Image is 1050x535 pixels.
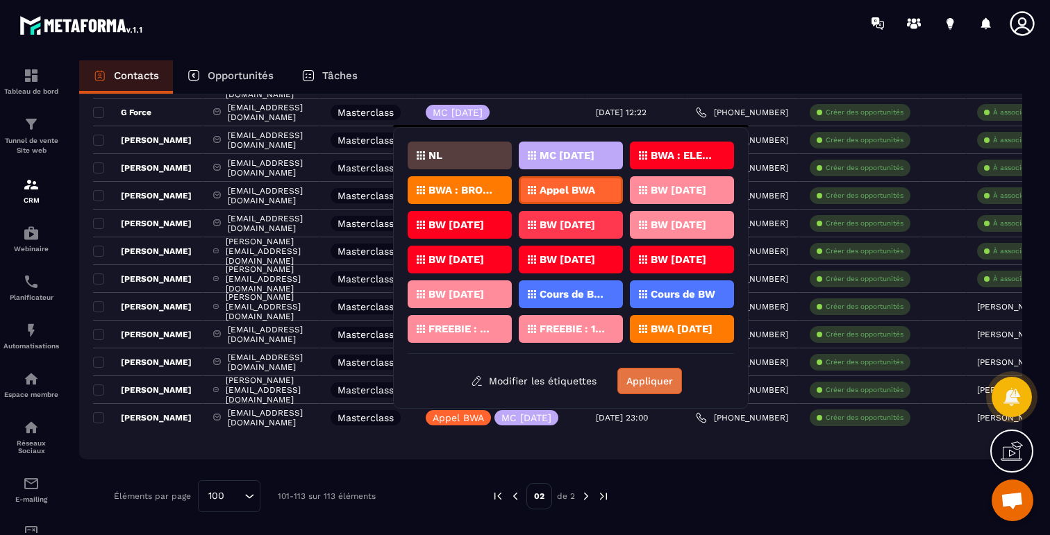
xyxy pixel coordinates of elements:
[79,60,173,94] a: Contacts
[540,324,607,334] p: FREEBIE : 10 MIN
[19,12,144,37] img: logo
[198,480,260,512] div: Search for option
[23,419,40,436] img: social-network
[93,246,192,257] p: [PERSON_NAME]
[826,413,903,423] p: Créer des opportunités
[3,87,59,95] p: Tableau de bord
[3,57,59,105] a: formationformationTableau de bord
[696,412,788,423] a: [PHONE_NUMBER]
[596,413,648,423] p: [DATE] 23:00
[977,302,1045,312] p: [PERSON_NAME]
[993,163,1026,173] p: À associe
[337,108,394,117] p: Masterclass
[580,490,592,502] img: next
[3,495,59,503] p: E-mailing
[23,475,40,492] img: email
[433,108,483,117] p: MC [DATE]
[337,135,394,145] p: Masterclass
[428,255,484,264] p: BW [DATE]
[23,371,40,387] img: automations
[3,312,59,360] a: automationsautomationsAutomatisations
[977,385,1045,395] p: [PERSON_NAME]
[337,302,394,312] p: Masterclass
[3,465,59,513] a: emailemailE-mailing
[526,483,552,509] p: 02
[540,289,607,299] p: Cours de BW : [PERSON_NAME]
[93,162,192,173] p: [PERSON_NAME]
[3,214,59,263] a: automationsautomationsWebinaire
[428,185,496,195] p: BWA : BROCHURE
[993,274,1026,284] p: À associe
[651,151,718,160] p: BWA : ELEVES
[428,151,442,160] p: NL
[337,330,394,339] p: Masterclass
[93,107,151,118] p: G Force
[826,246,903,256] p: Créer des opportunités
[3,105,59,166] a: formationformationTunnel de vente Site web
[651,255,706,264] p: BW [DATE]
[826,219,903,228] p: Créer des opportunités
[337,246,394,256] p: Masterclass
[93,218,192,229] p: [PERSON_NAME]
[93,273,192,285] p: [PERSON_NAME]
[23,322,40,339] img: automations
[540,220,595,230] p: BW [DATE]
[93,190,192,201] p: [PERSON_NAME]
[696,107,788,118] a: [PHONE_NUMBER]
[428,289,484,299] p: BW [DATE]
[501,413,551,423] p: MC [DATE]
[337,219,394,228] p: Masterclass
[114,69,159,82] p: Contacts
[826,357,903,367] p: Créer des opportunités
[114,491,191,501] p: Éléments par page
[651,185,706,195] p: BW [DATE]
[3,409,59,465] a: social-networksocial-networkRéseaux Sociaux
[977,330,1045,339] p: [PERSON_NAME]
[3,294,59,301] p: Planificateur
[540,255,595,264] p: BW [DATE]
[3,360,59,409] a: automationsautomationsEspace membre
[93,357,192,368] p: [PERSON_NAME]
[826,330,903,339] p: Créer des opportunités
[23,225,40,241] img: automations
[826,135,903,145] p: Créer des opportunités
[540,185,595,195] p: Appel BWA
[3,391,59,398] p: Espace membre
[651,289,715,299] p: Cours de BW
[428,220,484,230] p: BW [DATE]
[617,368,682,394] button: Appliquer
[23,176,40,193] img: formation
[173,60,287,94] a: Opportunités
[3,263,59,312] a: schedulerschedulerPlanificateur
[93,301,192,312] p: [PERSON_NAME]
[826,163,903,173] p: Créer des opportunités
[337,413,394,423] p: Masterclass
[651,220,706,230] p: BW [DATE]
[3,166,59,214] a: formationformationCRM
[93,329,192,340] p: [PERSON_NAME]
[337,357,394,367] p: Masterclass
[337,385,394,395] p: Masterclass
[977,357,1045,367] p: [PERSON_NAME]
[337,274,394,284] p: Masterclass
[993,246,1026,256] p: À associe
[826,274,903,284] p: Créer des opportunités
[3,245,59,253] p: Webinaire
[3,439,59,455] p: Réseaux Sociaux
[509,490,522,502] img: prev
[428,324,496,334] p: FREEBIE : GUIDE
[992,479,1033,521] div: Ouvrir le chat
[557,491,575,502] p: de 2
[826,108,903,117] p: Créer des opportunités
[492,490,504,502] img: prev
[93,135,192,146] p: [PERSON_NAME]
[597,490,610,502] img: next
[23,273,40,290] img: scheduler
[203,489,229,504] span: 100
[322,69,358,82] p: Tâches
[826,302,903,312] p: Créer des opportunités
[3,342,59,350] p: Automatisations
[229,489,241,504] input: Search for option
[460,368,607,393] button: Modifier les étiquettes
[826,385,903,395] p: Créer des opportunités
